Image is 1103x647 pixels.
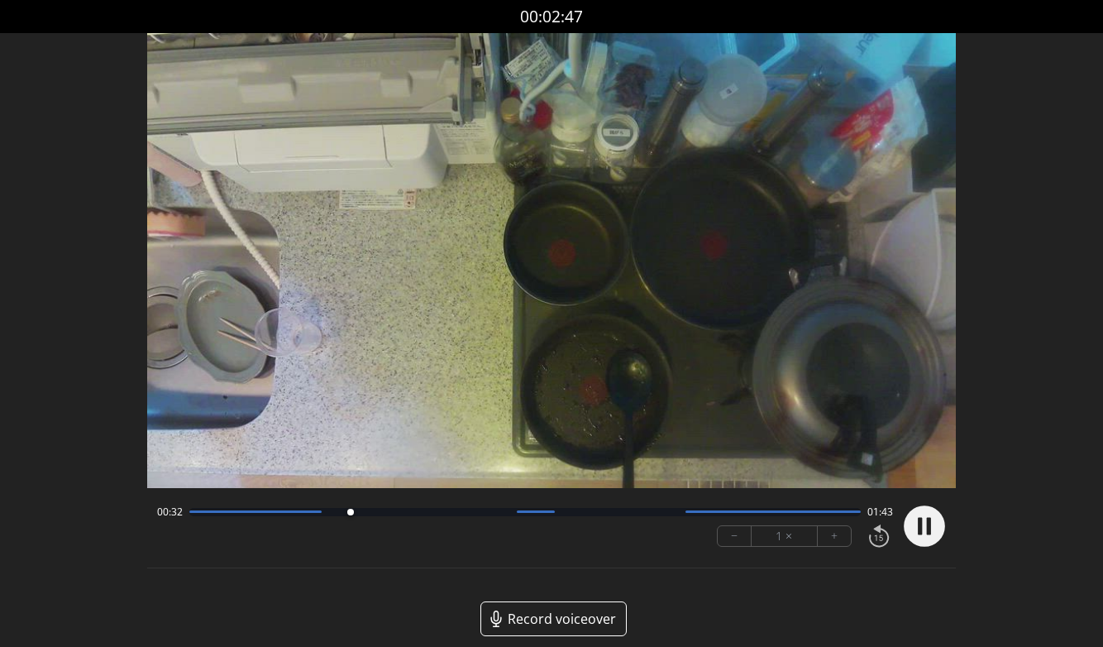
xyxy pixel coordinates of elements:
span: Record voiceover [508,609,616,629]
button: − [718,526,752,546]
a: Record voiceover [480,601,627,636]
a: 00:02:47 [520,5,583,29]
span: 01:43 [867,506,893,519]
div: 1 × [752,526,818,546]
button: + [818,526,851,546]
span: 00:32 [157,506,183,519]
